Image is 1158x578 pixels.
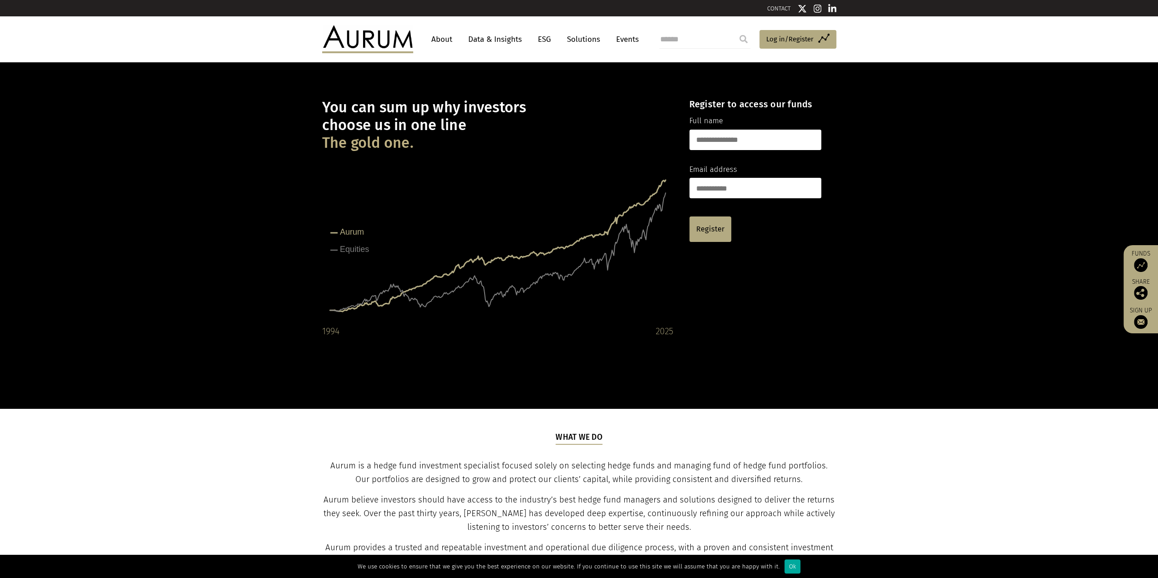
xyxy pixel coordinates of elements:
a: About [427,31,457,48]
img: Share this post [1134,286,1148,300]
a: Solutions [562,31,605,48]
img: Twitter icon [798,4,807,13]
h5: What we do [556,432,602,444]
a: Data & Insights [464,31,526,48]
img: Linkedin icon [828,4,836,13]
a: ESG [533,31,556,48]
div: Share [1128,279,1153,300]
h4: Register to access our funds [689,99,821,110]
a: Funds [1128,250,1153,272]
img: Aurum [322,25,413,53]
input: Submit [734,30,753,48]
div: 2025 [656,324,673,338]
label: Email address [689,164,737,176]
span: Aurum is a hedge fund investment specialist focused solely on selecting hedge funds and managing ... [330,461,828,484]
a: CONTACT [767,5,791,12]
h1: You can sum up why investors choose us in one line [322,99,673,152]
div: Ok [784,559,800,573]
tspan: Equities [340,245,369,254]
img: Instagram icon [814,4,822,13]
a: Sign up [1128,307,1153,329]
a: Events [612,31,639,48]
img: Sign up to our newsletter [1134,315,1148,329]
span: Aurum believe investors should have access to the industry’s best hedge fund managers and solutio... [324,495,835,532]
span: Aurum provides a trusted and repeatable investment and operational due diligence process, with a ... [325,543,833,566]
span: Log in/Register [766,34,814,45]
a: Log in/Register [759,30,836,49]
img: Access Funds [1134,258,1148,272]
span: The gold one. [322,134,414,152]
tspan: Aurum [340,227,364,236]
a: Register [689,216,731,242]
div: 1994 [322,324,339,338]
label: Full name [689,115,723,127]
